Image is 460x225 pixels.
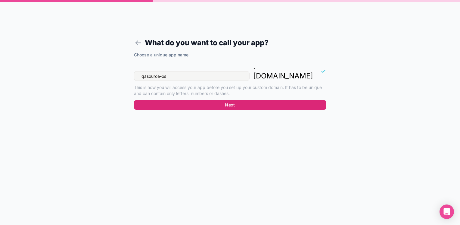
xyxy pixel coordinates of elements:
[440,204,454,219] div: Open Intercom Messenger
[134,100,326,110] button: Next
[134,71,250,81] input: qasource
[134,84,326,97] p: This is how you will access your app before you set up your custom domain. It has to be unique an...
[134,37,326,48] h1: What do you want to call your app?
[134,52,188,58] label: Choose a unique app name
[253,62,313,81] p: . [DOMAIN_NAME]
